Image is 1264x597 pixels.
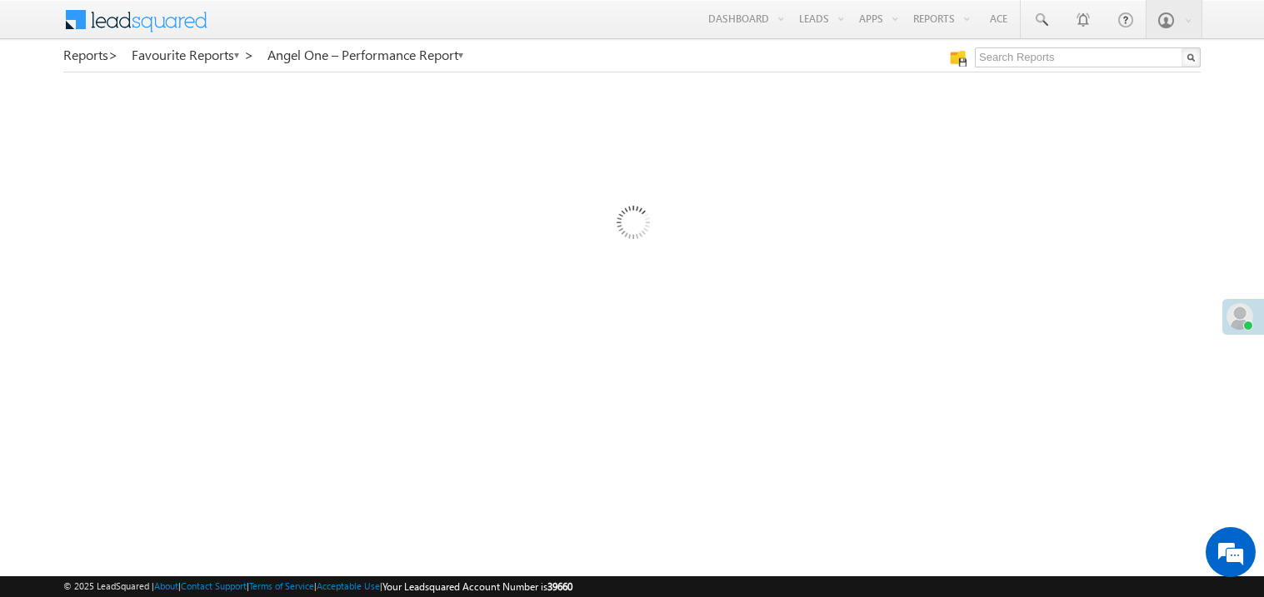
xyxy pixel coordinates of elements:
[382,580,572,593] span: Your Leadsquared Account Number is
[63,579,572,595] span: © 2025 LeadSquared | | | | |
[108,45,118,64] span: >
[547,580,572,593] span: 39660
[132,47,254,62] a: Favourite Reports >
[267,47,465,62] a: Angel One – Performance Report
[181,580,247,591] a: Contact Support
[546,139,718,311] img: Loading...
[317,580,380,591] a: Acceptable Use
[975,47,1201,67] input: Search Reports
[249,580,314,591] a: Terms of Service
[63,47,118,62] a: Reports>
[244,45,254,64] span: >
[950,50,967,67] img: Manage all your saved reports!
[154,580,178,591] a: About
